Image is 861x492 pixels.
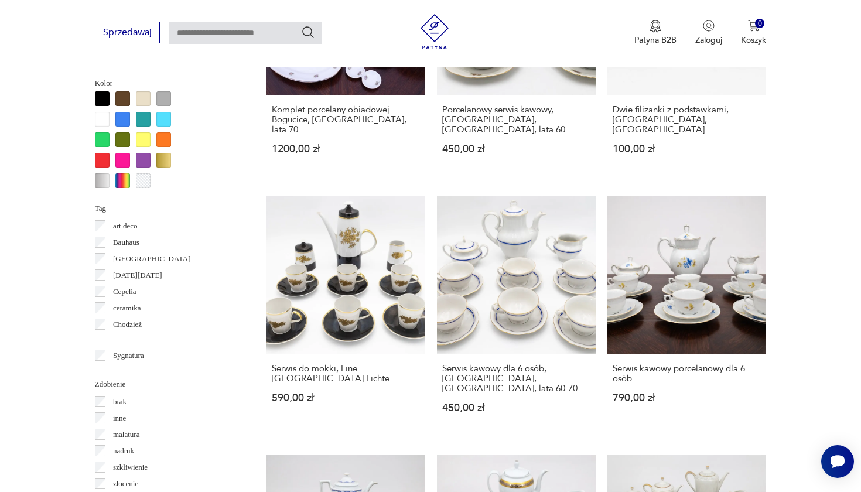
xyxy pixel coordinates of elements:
p: inne [113,412,126,425]
p: szkliwienie [113,461,148,474]
p: Bauhaus [113,236,139,249]
p: ceramika [113,302,141,315]
p: Zdobienie [95,378,238,391]
a: Ikona medaluPatyna B2B [634,20,676,46]
div: 0 [755,19,765,29]
h3: Serwis kawowy dla 6 osób, [GEOGRAPHIC_DATA], [GEOGRAPHIC_DATA], lata 60-70. [442,364,590,394]
button: Zaloguj [695,20,722,46]
img: Ikona medalu [650,20,661,33]
p: 790,00 zł [613,393,761,403]
p: Ćmielów [113,334,141,347]
p: nadruk [113,445,134,457]
p: malatura [113,428,139,441]
h3: Serwis do mokki, Fine [GEOGRAPHIC_DATA] Lichte. [272,364,420,384]
p: Sygnatura [113,349,144,362]
p: Cepelia [113,285,136,298]
p: [DATE][DATE] [113,269,162,282]
p: 590,00 zł [272,393,420,403]
p: art deco [113,220,138,233]
h3: Komplet porcelany obiadowej Bogucice, [GEOGRAPHIC_DATA], lata 70. [272,105,420,135]
button: Patyna B2B [634,20,676,46]
p: Tag [95,202,238,215]
p: Chodzież [113,318,142,331]
img: Patyna - sklep z meblami i dekoracjami vintage [417,14,452,49]
button: Sprzedawaj [95,22,160,43]
button: Szukaj [301,25,315,39]
a: Serwis kawowy dla 6 osób, Karolina, Polska, lata 60-70.Serwis kawowy dla 6 osób, [GEOGRAPHIC_DATA... [437,196,596,436]
button: 0Koszyk [741,20,766,46]
p: Koszyk [741,35,766,46]
p: [GEOGRAPHIC_DATA] [113,252,191,265]
p: Zaloguj [695,35,722,46]
h3: Dwie filiżanki z podstawkami, [GEOGRAPHIC_DATA], [GEOGRAPHIC_DATA] [613,105,761,135]
h3: Serwis kawowy porcelanowy dla 6 osób. [613,364,761,384]
iframe: Smartsupp widget button [821,445,854,478]
p: 450,00 zł [442,403,590,413]
p: 100,00 zł [613,144,761,154]
p: 450,00 zł [442,144,590,154]
a: Serwis do mokki, Fine China Lichte.Serwis do mokki, Fine [GEOGRAPHIC_DATA] Lichte.590,00 zł [266,196,425,436]
p: złocenie [113,477,138,490]
p: Patyna B2B [634,35,676,46]
p: brak [113,395,127,408]
p: Kolor [95,77,238,90]
img: Ikona koszyka [748,20,760,32]
a: Serwis kawowy porcelanowy dla 6 osób.Serwis kawowy porcelanowy dla 6 osób.790,00 zł [607,196,766,436]
img: Ikonka użytkownika [703,20,715,32]
a: Sprzedawaj [95,29,160,37]
h3: Porcelanowy serwis kawowy, [GEOGRAPHIC_DATA], [GEOGRAPHIC_DATA], lata 60. [442,105,590,135]
p: 1200,00 zł [272,144,420,154]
